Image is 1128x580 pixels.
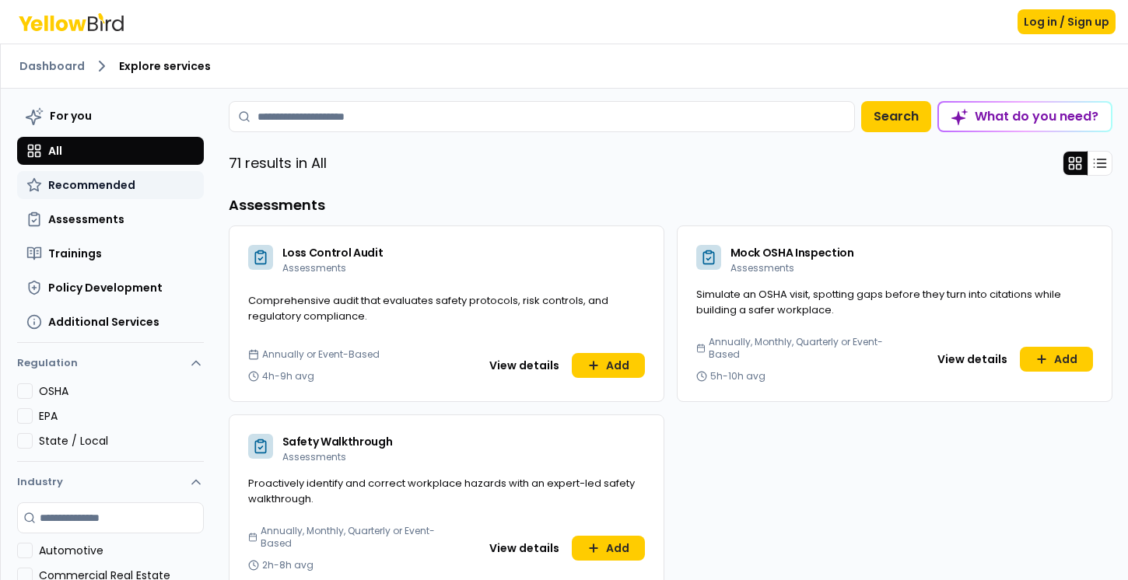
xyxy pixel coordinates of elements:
[17,137,204,165] button: All
[19,57,1109,75] nav: breadcrumb
[48,211,124,227] span: Assessments
[17,274,204,302] button: Policy Development
[17,205,204,233] button: Assessments
[229,152,327,174] p: 71 results in All
[939,103,1111,131] div: What do you need?
[282,245,384,260] span: Loss Control Audit
[17,383,204,461] div: Regulation
[730,261,794,274] span: Assessments
[39,543,204,558] label: Automotive
[282,434,393,449] span: Safety Walkthrough
[480,353,569,378] button: View details
[229,194,1112,216] h3: Assessments
[282,261,346,274] span: Assessments
[39,433,204,449] label: State / Local
[261,525,440,550] span: Annually, Monthly, Quarterly or Event-Based
[17,239,204,267] button: Trainings
[262,370,314,383] span: 4h-9h avg
[17,349,204,383] button: Regulation
[730,245,854,260] span: Mock OSHA Inspection
[39,383,204,399] label: OSHA
[48,177,135,193] span: Recommended
[50,108,92,124] span: For you
[262,348,380,361] span: Annually or Event-Based
[1018,9,1116,34] button: Log in / Sign up
[262,559,314,571] span: 2h-8h avg
[48,246,102,261] span: Trainings
[48,314,159,330] span: Additional Services
[480,536,569,561] button: View details
[248,476,635,506] span: Proactively identify and correct workplace hazards with an expert-led safety walkthrough.
[928,347,1017,372] button: View details
[710,370,765,383] span: 5h-10h avg
[861,101,931,132] button: Search
[17,171,204,199] button: Recommended
[572,536,645,561] button: Add
[17,101,204,131] button: For you
[709,336,888,361] span: Annually, Monthly, Quarterly or Event-Based
[17,462,204,502] button: Industry
[937,101,1112,132] button: What do you need?
[1020,347,1093,372] button: Add
[39,408,204,424] label: EPA
[48,280,163,295] span: Policy Development
[17,308,204,336] button: Additional Services
[48,143,62,159] span: All
[19,58,85,74] a: Dashboard
[248,293,608,323] span: Comprehensive audit that evaluates safety protocols, risk controls, and regulatory compliance.
[119,58,211,74] span: Explore services
[696,287,1061,317] span: Simulate an OSHA visit, spotting gaps before they turn into citations while building a safer work...
[282,450,346,463] span: Assessments
[572,353,645,378] button: Add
